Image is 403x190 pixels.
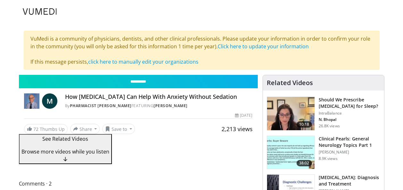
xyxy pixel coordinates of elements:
[21,135,109,143] p: See Related Videos
[319,123,340,129] p: 26.8K views
[297,160,312,166] span: 38:02
[65,93,253,100] h4: How [MEDICAL_DATA] Can Help With Anxiety Without Sedation
[154,103,188,108] a: [PERSON_NAME]
[218,43,309,50] a: Click here to update your information
[267,97,380,131] a: 10:18 Should We Prescribe [MEDICAL_DATA] for Sleep? IntraBalance N. Bhopal 26.8K views
[319,117,380,122] p: Nishi Bhopal
[319,111,380,116] p: IntraBalance
[235,113,252,118] div: [DATE]
[19,134,112,164] button: See Related Videos Browse more videos while you listen
[24,124,68,134] a: 72 Thumbs Up
[267,97,315,130] img: f7087805-6d6d-4f4e-b7c8-917543aa9d8d.150x105_q85_crop-smart_upscale.jpg
[70,103,131,108] a: Pharmacist [PERSON_NAME]
[21,148,109,155] span: Browse more videos while you listen
[23,8,57,15] img: VuMedi Logo
[19,179,258,188] span: Comments 2
[33,126,38,132] span: 72
[319,97,380,109] h3: Should We Prescribe [MEDICAL_DATA] for Sleep?
[65,103,253,109] div: By FEATURING
[319,150,380,155] p: [PERSON_NAME]
[319,136,380,148] h3: Clinical Pearls: General Neurology Topics Part 1
[24,31,380,70] div: VuMedi is a community of physicians, dentists, and other clinical professionals. Please update yo...
[24,93,39,109] img: Pharmacist Michael
[267,136,380,170] a: 38:02 Clinical Pearls: General Neurology Topics Part 1 [PERSON_NAME] 8.9K views
[42,93,57,109] a: M
[297,121,312,128] span: 10:18
[267,79,313,87] h4: Related Videos
[222,125,253,133] span: 2,213 views
[319,156,338,161] p: 8.9K views
[267,136,315,169] img: 91ec4e47-6cc3-4d45-a77d-be3eb23d61cb.150x105_q85_crop-smart_upscale.jpg
[70,124,100,134] button: Share
[319,174,380,187] h3: [MEDICAL_DATA]: Diagnosis and Treatment
[102,124,135,134] button: Save to
[88,58,198,65] a: click here to manually edit your organizations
